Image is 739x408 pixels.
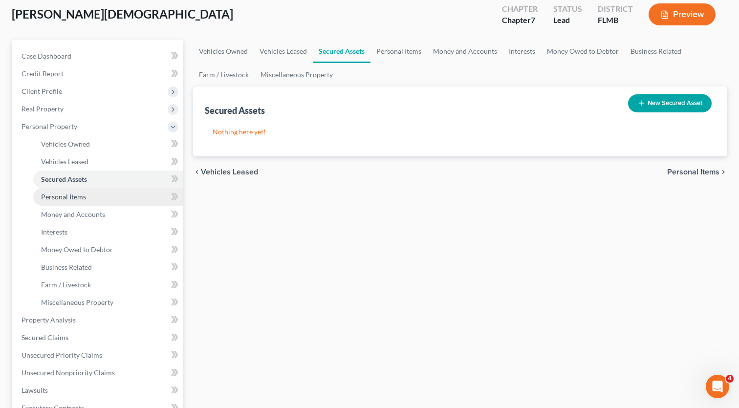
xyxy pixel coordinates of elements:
[193,40,254,63] a: Vehicles Owned
[14,364,183,382] a: Unsecured Nonpriority Claims
[22,105,64,113] span: Real Property
[22,87,62,95] span: Client Profile
[41,157,88,166] span: Vehicles Leased
[41,298,113,306] span: Miscellaneous Property
[553,15,582,26] div: Lead
[41,140,90,148] span: Vehicles Owned
[193,63,255,86] a: Farm / Livestock
[719,168,727,176] i: chevron_right
[14,329,183,346] a: Secured Claims
[22,351,102,359] span: Unsecured Priority Claims
[33,276,183,294] a: Farm / Livestock
[503,40,541,63] a: Interests
[33,223,183,241] a: Interests
[193,168,201,176] i: chevron_left
[706,375,729,398] iframe: Intercom live chat
[41,175,87,183] span: Secured Assets
[41,193,86,201] span: Personal Items
[254,40,313,63] a: Vehicles Leased
[12,7,233,21] span: [PERSON_NAME][DEMOGRAPHIC_DATA]
[201,168,258,176] span: Vehicles Leased
[667,168,719,176] span: Personal Items
[22,333,68,342] span: Secured Claims
[598,3,633,15] div: District
[649,3,716,25] button: Preview
[313,40,370,63] a: Secured Assets
[14,346,183,364] a: Unsecured Priority Claims
[22,69,64,78] span: Credit Report
[41,280,91,289] span: Farm / Livestock
[41,245,113,254] span: Money Owed to Debtor
[502,3,538,15] div: Chapter
[33,171,183,188] a: Secured Assets
[14,382,183,399] a: Lawsuits
[14,311,183,329] a: Property Analysis
[598,15,633,26] div: FLMB
[33,258,183,276] a: Business Related
[667,168,727,176] button: Personal Items chevron_right
[370,40,427,63] a: Personal Items
[553,3,582,15] div: Status
[33,135,183,153] a: Vehicles Owned
[213,127,708,137] p: Nothing here yet!
[502,15,538,26] div: Chapter
[33,153,183,171] a: Vehicles Leased
[33,206,183,223] a: Money and Accounts
[427,40,503,63] a: Money and Accounts
[255,63,339,86] a: Miscellaneous Property
[726,375,734,383] span: 4
[14,47,183,65] a: Case Dashboard
[22,386,48,394] span: Lawsuits
[22,368,115,377] span: Unsecured Nonpriority Claims
[41,228,67,236] span: Interests
[193,168,258,176] button: chevron_left Vehicles Leased
[628,94,712,112] button: New Secured Asset
[41,210,105,218] span: Money and Accounts
[33,188,183,206] a: Personal Items
[41,263,92,271] span: Business Related
[625,40,687,63] a: Business Related
[22,52,71,60] span: Case Dashboard
[205,105,265,116] div: Secured Assets
[14,65,183,83] a: Credit Report
[22,316,76,324] span: Property Analysis
[33,241,183,258] a: Money Owed to Debtor
[22,122,77,130] span: Personal Property
[33,294,183,311] a: Miscellaneous Property
[531,15,535,24] span: 7
[541,40,625,63] a: Money Owed to Debtor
